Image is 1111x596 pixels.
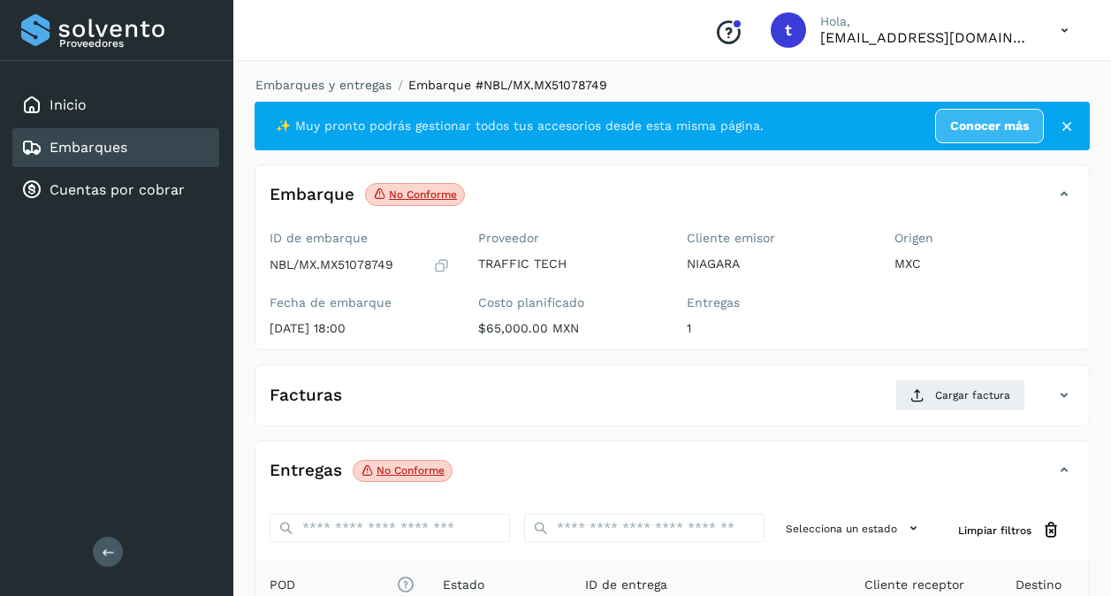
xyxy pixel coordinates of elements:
[687,321,867,336] p: 1
[687,256,867,271] p: NIAGARA
[585,576,667,594] span: ID de entrega
[958,523,1031,539] span: Limpiar filtros
[1016,576,1062,594] span: Destino
[255,78,392,92] a: Embarques y entregas
[12,86,219,125] div: Inicio
[408,78,607,92] span: Embarque #NBL/MX.MX51078749
[687,295,867,310] label: Entregas
[820,14,1032,29] p: Hola,
[389,188,457,201] p: No conforme
[779,514,930,543] button: Selecciona un estado
[255,76,1090,95] nav: breadcrumb
[478,231,658,246] label: Proveedor
[270,461,342,481] h4: Entregas
[894,231,1075,246] label: Origen
[820,29,1032,46] p: teamgcabrera@traffictech.com
[478,256,658,271] p: TRAFFIC TECH
[935,387,1010,403] span: Cargar factura
[270,185,354,205] h4: Embarque
[270,576,415,594] span: POD
[59,37,212,50] p: Proveedores
[270,295,450,310] label: Fecha de embarque
[478,321,658,336] p: $65,000.00 MXN
[270,231,450,246] label: ID de embarque
[255,180,1089,224] div: EmbarqueNo conforme
[12,171,219,210] div: Cuentas por cobrar
[377,464,445,477] p: No conforme
[443,576,484,594] span: Estado
[255,379,1089,425] div: FacturasCargar factura
[894,256,1075,271] p: MXC
[687,231,867,246] label: Cliente emisor
[49,181,185,198] a: Cuentas por cobrar
[270,386,342,406] h4: Facturas
[944,514,1075,546] button: Limpiar filtros
[864,576,964,594] span: Cliente receptor
[49,139,127,156] a: Embarques
[270,257,393,272] p: NBL/MX.MX51078749
[276,117,764,135] span: ✨ Muy pronto podrás gestionar todos tus accesorios desde esta misma página.
[12,128,219,167] div: Embarques
[895,379,1025,411] button: Cargar factura
[255,455,1089,500] div: EntregasNo conforme
[49,96,87,113] a: Inicio
[478,295,658,310] label: Costo planificado
[270,321,450,336] p: [DATE] 18:00
[935,109,1044,143] a: Conocer más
